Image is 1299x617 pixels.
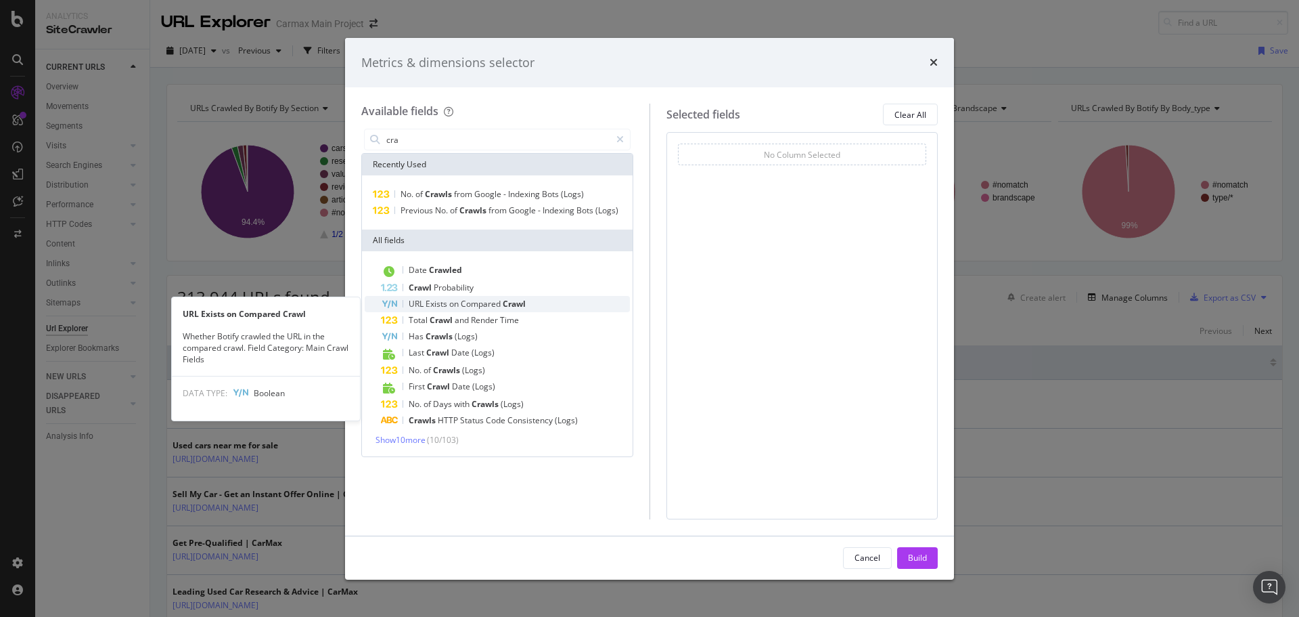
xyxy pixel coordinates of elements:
span: of [424,398,433,410]
span: Crawls [426,331,455,342]
span: No. [409,364,424,376]
span: Code [486,414,507,426]
span: Last [409,347,426,358]
span: No. [401,188,415,200]
span: (Logs) [561,188,584,200]
div: times [930,54,938,72]
span: Compared [461,298,503,310]
span: Status [460,414,486,426]
span: Crawl [409,282,434,293]
div: URL Exists on Compared Crawl [172,308,360,320]
span: Google [474,188,503,200]
span: No. [409,398,424,410]
div: Metrics & dimensions selector [361,54,534,72]
span: and [455,314,471,326]
div: No Column Selected [764,149,840,161]
div: Cancel [854,552,880,563]
span: Crawls [425,188,454,200]
span: of [415,188,425,200]
span: Crawls [433,364,462,376]
span: with [454,398,472,410]
span: Show 10 more [375,434,426,446]
span: (Logs) [501,398,524,410]
span: Crawls [409,414,438,426]
span: Bots [542,188,561,200]
span: Probability [434,282,474,293]
span: from [454,188,474,200]
div: Selected fields [666,107,740,123]
span: (Logs) [472,381,495,392]
span: Date [452,381,472,392]
div: Clear All [894,109,926,121]
span: Time [500,314,519,326]
button: Build [897,547,938,569]
span: Crawls [472,398,501,410]
span: of [450,205,459,216]
span: Bots [576,205,595,216]
span: Crawls [459,205,488,216]
div: Build [908,552,927,563]
div: All fields [362,230,633,251]
span: from [488,205,509,216]
div: Recently Used [362,154,633,175]
span: Google [509,205,538,216]
span: - [538,205,543,216]
span: Exists [426,298,449,310]
span: URL [409,298,426,310]
span: Crawled [429,264,462,276]
span: ( 10 / 103 ) [427,434,459,446]
button: Cancel [843,547,892,569]
span: of [424,364,433,376]
span: Crawl [426,347,451,358]
span: (Logs) [455,331,478,342]
span: Indexing [543,205,576,216]
span: Consistency [507,414,555,426]
div: Whether Botify crawled the URL in the compared crawl. Field Category: Main Crawl Fields [172,331,360,365]
button: Clear All [883,104,938,125]
span: Crawl [430,314,455,326]
span: Previous [401,205,435,216]
span: Indexing [508,188,542,200]
span: (Logs) [595,205,618,216]
div: Open Intercom Messenger [1253,571,1285,603]
span: Has [409,331,426,342]
span: Date [409,264,429,276]
div: modal [345,38,954,580]
span: (Logs) [462,364,485,376]
span: Render [471,314,500,326]
span: on [449,298,461,310]
span: Crawl [427,381,452,392]
span: Crawl [503,298,526,310]
span: Total [409,314,430,326]
span: Days [433,398,454,410]
span: HTTP [438,414,460,426]
span: - [503,188,508,200]
div: Available fields [361,104,438,119]
span: No. [435,205,450,216]
span: First [409,381,427,392]
span: (Logs) [555,414,578,426]
span: Date [451,347,472,358]
span: (Logs) [472,347,495,358]
input: Search by field name [385,129,610,150]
